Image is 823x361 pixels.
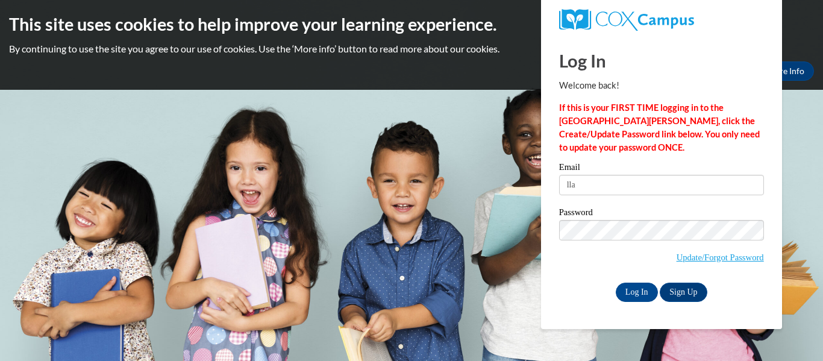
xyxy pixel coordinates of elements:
label: Password [559,208,764,220]
strong: If this is your FIRST TIME logging in to the [GEOGRAPHIC_DATA][PERSON_NAME], click the Create/Upd... [559,102,760,152]
p: By continuing to use the site you agree to our use of cookies. Use the ‘More info’ button to read... [9,42,814,55]
a: Update/Forgot Password [677,253,764,262]
label: Email [559,163,764,175]
a: COX Campus [559,9,764,31]
a: More Info [757,61,814,81]
a: Sign Up [660,283,707,302]
h2: This site uses cookies to help improve your learning experience. [9,12,814,36]
h1: Log In [559,48,764,73]
input: Log In [616,283,658,302]
p: Welcome back! [559,79,764,92]
img: COX Campus [559,9,694,31]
